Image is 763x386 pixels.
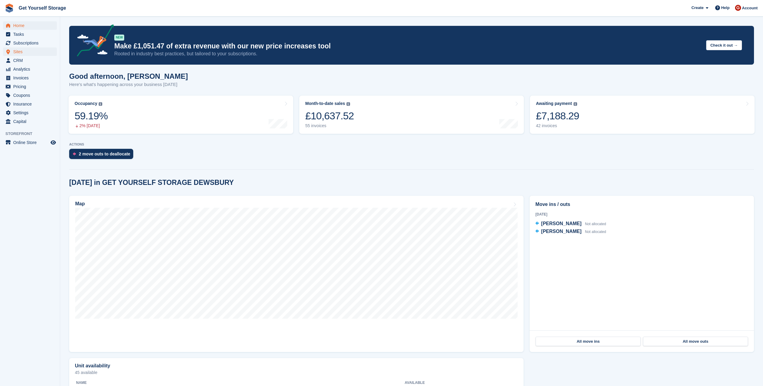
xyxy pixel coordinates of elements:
span: Capital [13,117,49,126]
a: menu [3,74,57,82]
p: Make £1,051.47 of extra revenue with our new price increases tool [114,42,701,51]
a: menu [3,117,57,126]
a: All move ins [536,337,641,346]
div: 55 invoices [305,123,354,128]
h2: [DATE] in GET YOURSELF STORAGE DEWSBURY [69,179,234,187]
div: Month-to-date sales [305,101,345,106]
span: Create [691,5,703,11]
span: Tasks [13,30,49,38]
span: Online Store [13,138,49,147]
img: stora-icon-8386f47178a22dfd0bd8f6a31ec36ba5ce8667c1dd55bd0f319d3a0aa187defe.svg [5,4,14,13]
a: menu [3,100,57,108]
img: James Brocklehurst [735,5,741,11]
span: Subscriptions [13,39,49,47]
p: Here's what's happening across your business [DATE] [69,81,188,88]
a: menu [3,109,57,117]
a: [PERSON_NAME] Not allocated [535,220,606,228]
p: ACTIONS [69,142,754,146]
span: Insurance [13,100,49,108]
a: Month-to-date sales £10,637.52 55 invoices [299,96,524,134]
span: [PERSON_NAME] [541,221,581,226]
span: Not allocated [585,230,606,234]
span: Home [13,21,49,30]
span: Sites [13,47,49,56]
span: Invoices [13,74,49,82]
a: menu [3,30,57,38]
div: NEW [114,35,124,41]
h1: Good afternoon, [PERSON_NAME] [69,72,188,80]
span: Analytics [13,65,49,73]
div: 2 move outs to deallocate [79,152,130,156]
div: Awaiting payment [536,101,572,106]
span: CRM [13,56,49,65]
span: Help [721,5,730,11]
a: All move outs [643,337,748,346]
div: 2% [DATE] [75,123,108,128]
a: menu [3,65,57,73]
a: menu [3,47,57,56]
div: £10,637.52 [305,110,354,122]
a: Get Yourself Storage [16,3,69,13]
div: [DATE] [535,212,748,217]
img: icon-info-grey-7440780725fd019a000dd9b08b2336e03edf1995a4989e88bcd33f0948082b44.svg [574,102,577,106]
a: menu [3,91,57,100]
a: [PERSON_NAME] Not allocated [535,228,606,236]
span: Coupons [13,91,49,100]
button: Check it out → [706,40,742,50]
a: menu [3,56,57,65]
p: Rooted in industry best practices, but tailored to your subscriptions. [114,51,701,57]
h2: Unit availability [75,363,110,369]
img: icon-info-grey-7440780725fd019a000dd9b08b2336e03edf1995a4989e88bcd33f0948082b44.svg [99,102,102,106]
span: [PERSON_NAME] [541,229,581,234]
img: icon-info-grey-7440780725fd019a000dd9b08b2336e03edf1995a4989e88bcd33f0948082b44.svg [346,102,350,106]
span: Not allocated [585,222,606,226]
a: menu [3,39,57,47]
div: Occupancy [75,101,97,106]
a: menu [3,21,57,30]
a: 2 move outs to deallocate [69,149,136,162]
span: Storefront [5,131,60,137]
div: 59.19% [75,110,108,122]
span: Pricing [13,82,49,91]
h2: Map [75,201,85,207]
img: move_outs_to_deallocate_icon-f764333ba52eb49d3ac5e1228854f67142a1ed5810a6f6cc68b1a99e826820c5.svg [73,152,76,156]
a: Preview store [50,139,57,146]
img: price-adjustments-announcement-icon-8257ccfd72463d97f412b2fc003d46551f7dbcb40ab6d574587a9cd5c0d94... [72,24,114,59]
a: menu [3,82,57,91]
span: Settings [13,109,49,117]
p: 45 available [75,370,518,375]
span: Account [742,5,758,11]
a: Awaiting payment £7,188.29 42 invoices [530,96,755,134]
div: £7,188.29 [536,110,579,122]
div: 42 invoices [536,123,579,128]
a: Occupancy 59.19% 2% [DATE] [69,96,293,134]
a: Map [69,196,524,352]
a: menu [3,138,57,147]
h2: Move ins / outs [535,201,748,208]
